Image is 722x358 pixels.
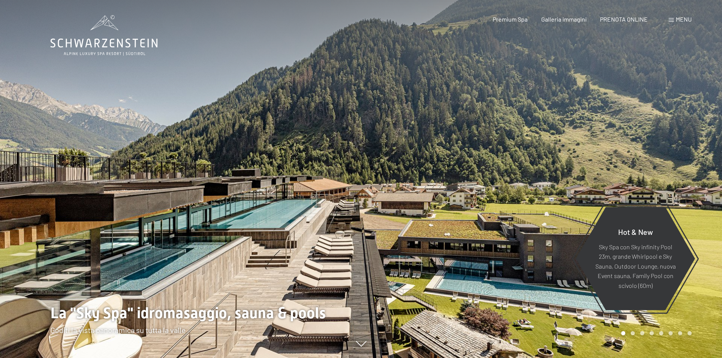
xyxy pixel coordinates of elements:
div: Carousel Page 8 [688,331,692,335]
a: PRENOTA ONLINE [600,16,648,23]
a: Galleria immagini [541,16,587,23]
div: Carousel Page 7 [678,331,682,335]
div: Carousel Page 4 [650,331,654,335]
div: Carousel Page 3 [640,331,644,335]
a: Premium Spa [493,16,528,23]
p: Sky Spa con Sky infinity Pool 23m, grande Whirlpool e Sky Sauna, Outdoor Lounge, nuova Event saun... [594,242,677,290]
div: Carousel Page 6 [669,331,673,335]
span: Hot & New [618,227,653,236]
div: Carousel Pagination [619,331,692,335]
span: Menu [676,16,692,23]
a: Hot & New Sky Spa con Sky infinity Pool 23m, grande Whirlpool e Sky Sauna, Outdoor Lounge, nuova ... [575,206,695,311]
div: Carousel Page 2 [631,331,635,335]
div: Carousel Page 5 [659,331,663,335]
div: Carousel Page 1 (Current Slide) [621,331,625,335]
